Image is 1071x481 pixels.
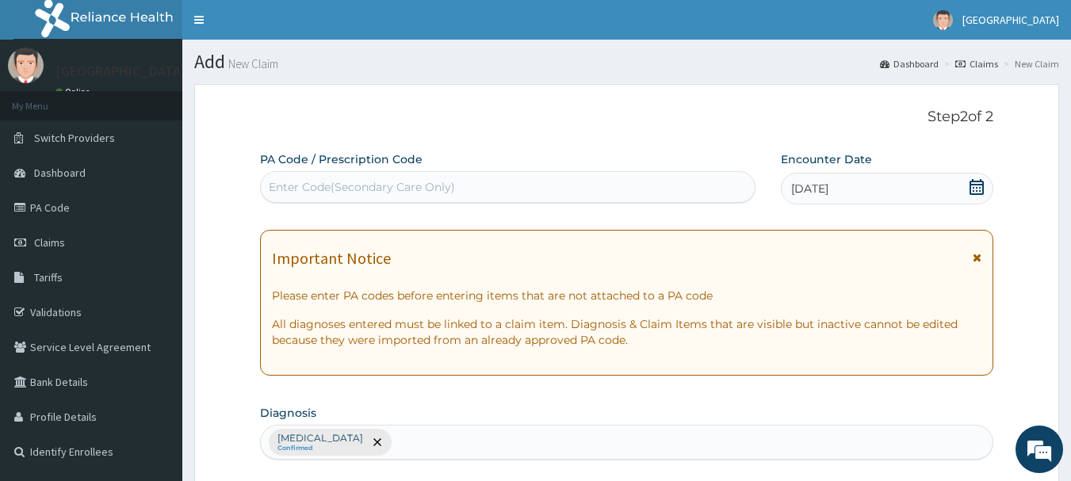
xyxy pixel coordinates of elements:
label: Diagnosis [260,405,316,421]
p: All diagnoses entered must be linked to a claim item. Diagnosis & Claim Items that are visible bu... [272,316,982,348]
span: remove selection option [370,435,384,449]
img: User Image [8,48,44,83]
a: Online [55,86,94,97]
span: Claims [34,235,65,250]
span: [GEOGRAPHIC_DATA] [962,13,1059,27]
small: New Claim [225,58,278,70]
span: [DATE] [791,181,828,197]
h1: Important Notice [272,250,391,267]
span: Dashboard [34,166,86,180]
p: Step 2 of 2 [260,109,994,126]
p: [MEDICAL_DATA] [277,432,363,445]
h1: Add [194,52,1059,72]
img: User Image [933,10,953,30]
span: Tariffs [34,270,63,284]
p: Please enter PA codes before entering items that are not attached to a PA code [272,288,982,303]
li: New Claim [1000,57,1059,71]
a: Claims [955,57,998,71]
div: Enter Code(Secondary Care Only) [269,179,455,195]
small: Confirmed [277,445,363,452]
label: Encounter Date [781,151,872,167]
label: PA Code / Prescription Code [260,151,423,167]
p: [GEOGRAPHIC_DATA] [55,64,186,78]
span: Switch Providers [34,131,115,145]
a: Dashboard [880,57,939,71]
